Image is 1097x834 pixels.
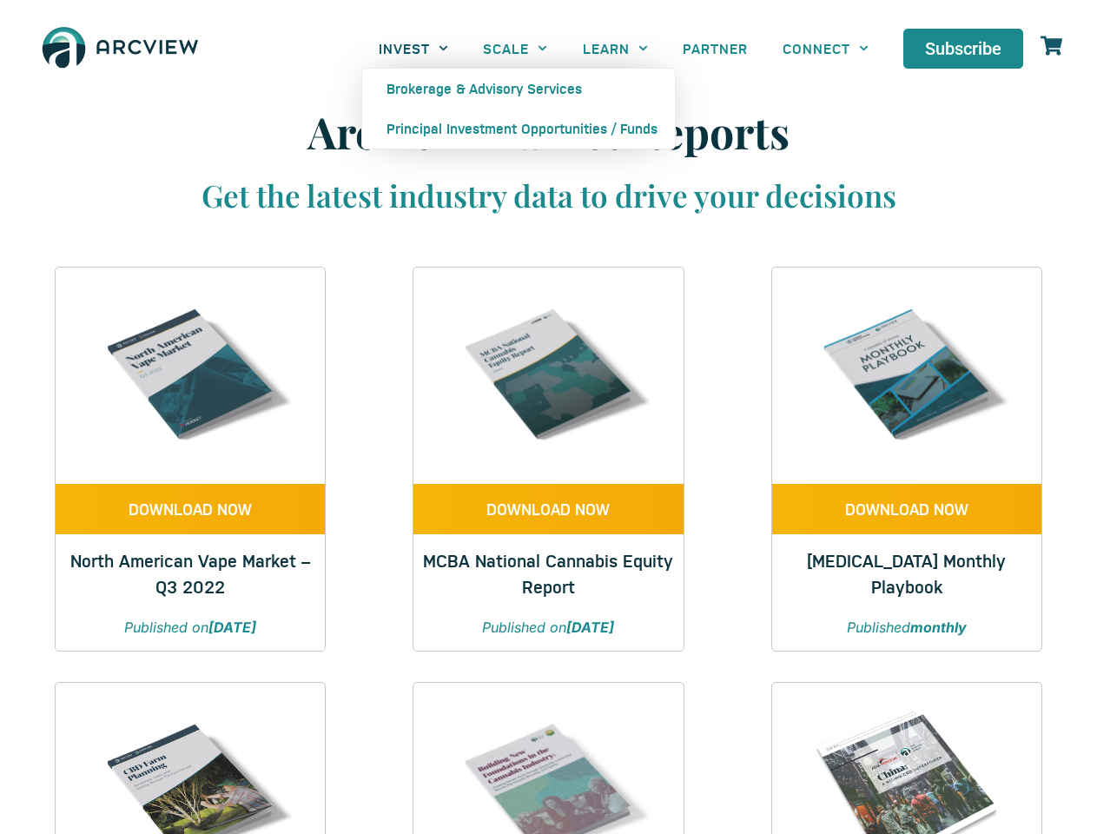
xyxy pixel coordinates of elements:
span: DOWNLOAD NOW [129,501,252,517]
strong: [DATE] [566,619,614,636]
p: Published [790,617,1024,638]
a: Principal Investment Opportunities / Funds [362,109,675,149]
h1: Arcview Market Reports [80,106,1018,158]
img: Q3 2022 VAPE REPORT [83,268,298,483]
a: INVEST [361,29,466,68]
img: The Arcview Group [35,17,206,80]
strong: [DATE] [208,619,256,636]
a: SCALE [466,29,565,68]
span: DOWNLOAD NOW [845,501,968,517]
a: [MEDICAL_DATA] Monthly Playbook [807,548,1006,598]
a: DOWNLOAD NOW [56,484,325,534]
nav: Menu [361,29,886,68]
span: DOWNLOAD NOW [486,501,610,517]
p: Published on [431,617,665,638]
p: Published on [73,617,307,638]
a: Subscribe [903,29,1023,69]
a: LEARN [565,29,665,68]
a: DOWNLOAD NOW [413,484,683,534]
a: Brokerage & Advisory Services [362,69,675,109]
strong: monthly [910,619,967,636]
a: DOWNLOAD NOW [772,484,1041,534]
span: Subscribe [925,40,1001,57]
a: PARTNER [665,29,765,68]
h3: Get the latest industry data to drive your decisions [80,175,1018,215]
img: Cannabis & Hemp Monthly Playbook [799,268,1014,483]
a: CONNECT [765,29,886,68]
a: North American Vape Market – Q3 2022 [70,548,310,598]
ul: INVEST [361,68,676,149]
a: MCBA National Cannabis Equity Report [423,548,673,598]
